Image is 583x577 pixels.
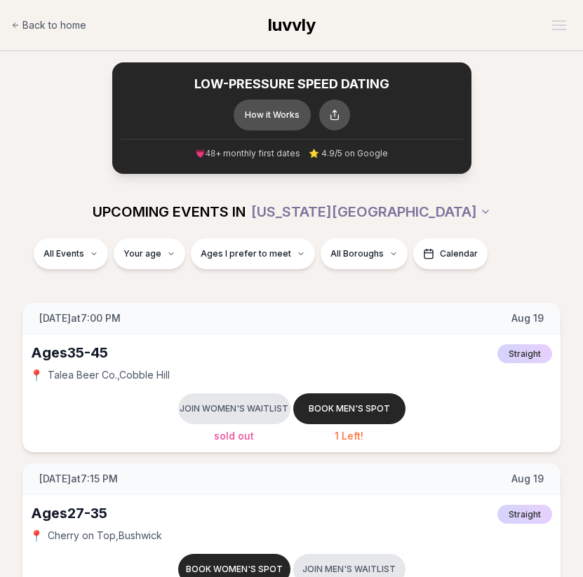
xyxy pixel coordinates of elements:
[31,503,107,523] div: Ages 27-35
[214,430,254,442] span: Sold Out
[93,202,246,222] span: UPCOMING EVENTS IN
[31,369,42,381] span: 📍
[413,238,488,269] button: Calendar
[48,368,170,382] span: Talea Beer Co. , Cobble Hill
[43,248,84,259] span: All Events
[121,76,463,93] h2: LOW-PRESSURE SPEED DATING
[497,344,552,363] span: Straight
[497,505,552,524] span: Straight
[191,238,315,269] button: Ages I prefer to meet
[201,248,291,259] span: Ages I prefer to meet
[123,248,161,259] span: Your age
[22,18,86,32] span: Back to home
[330,248,384,259] span: All Boroughs
[335,430,363,442] span: 1 Left!
[39,472,118,486] span: [DATE] at 7:15 PM
[34,238,108,269] button: All Events
[251,196,491,227] button: [US_STATE][GEOGRAPHIC_DATA]
[440,248,478,259] span: Calendar
[31,343,108,362] div: Ages 35-45
[511,472,544,486] span: Aug 19
[511,311,544,325] span: Aug 19
[114,238,185,269] button: Your age
[309,148,388,159] span: ⭐ 4.9/5 on Google
[268,15,316,35] span: luvvly
[31,530,42,541] span: 📍
[234,100,311,130] button: How it Works
[39,311,121,325] span: [DATE] at 7:00 PM
[48,529,162,543] span: Cherry on Top , Bushwick
[293,393,406,424] button: Book men's spot
[547,15,572,36] button: Open menu
[178,393,290,424] button: Join women's waitlist
[206,149,215,159] span: 48
[268,14,316,36] a: luvvly
[11,11,86,39] a: Back to home
[321,238,408,269] button: All Boroughs
[195,148,300,160] span: 💗 + monthly first dates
